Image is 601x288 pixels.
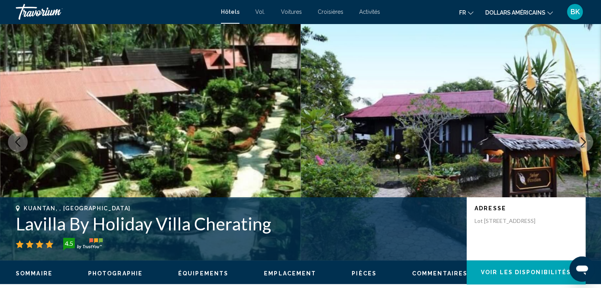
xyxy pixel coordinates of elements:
[481,269,571,276] span: Voir les disponibilités
[565,4,585,20] button: Menu utilisateur
[569,256,595,282] iframe: Bouton de lancement de la fenêtre de messagerie
[571,7,580,16] font: BK
[459,9,466,16] font: fr
[412,270,467,277] button: Commentaires
[459,7,473,18] button: Changer de langue
[8,132,28,152] button: Previous image
[359,9,380,15] a: Activités
[88,270,143,277] span: Photographie
[412,270,467,277] span: Commentaires
[264,270,316,277] button: Emplacement
[352,270,377,277] button: Pièces
[264,270,316,277] span: Emplacement
[573,132,593,152] button: Next image
[88,270,143,277] button: Photographie
[281,9,302,15] a: Voitures
[16,270,53,277] span: Sommaire
[485,9,545,16] font: dollars américains
[318,9,343,15] a: Croisières
[352,270,377,277] span: Pièces
[178,270,228,277] span: Équipements
[221,9,239,15] a: Hôtels
[16,4,213,20] a: Travorium
[485,7,553,18] button: Changer de devise
[475,217,538,224] p: Lot [STREET_ADDRESS]
[24,205,131,211] span: Kuantan, , [GEOGRAPHIC_DATA]
[16,213,459,234] h1: Lavilla By Holiday Villa Cherating
[63,238,103,251] img: trustyou-badge-hor.svg
[16,270,53,277] button: Sommaire
[61,239,77,248] div: 4.5
[255,9,265,15] a: Vol.
[467,260,585,284] button: Voir les disponibilités
[475,205,577,211] p: Adresse
[178,270,228,277] button: Équipements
